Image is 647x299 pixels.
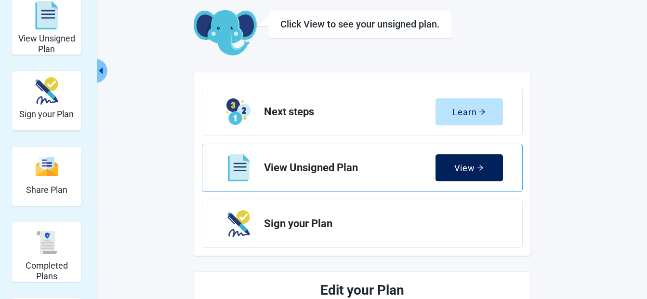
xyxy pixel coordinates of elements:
[264,106,436,118] h2: Next steps
[35,156,58,177] img: Share Plan
[12,70,81,131] div: Sign your Plan
[226,98,251,125] img: Step Icon
[95,59,107,83] button: Collapse menu
[26,185,67,195] h2: Share Plan
[35,231,58,254] img: Completed Plans
[16,33,77,54] h2: View Unsigned Plan
[12,146,81,206] div: Share Plan
[35,77,58,105] img: Sign your Plan
[436,98,503,125] button: Learnarrow-right
[454,163,484,173] div: View
[264,218,495,230] h2: Sign your Plan
[96,66,105,75] span: caret-left
[264,162,436,174] h2: View Unsigned Plan
[16,260,77,281] h2: Completed Plans
[477,164,484,171] span: arrow-right
[12,222,81,282] div: Completed Plans
[228,154,250,181] img: Step Icon
[452,107,486,117] div: Learn
[35,1,58,30] img: View Unsigned Plan
[194,10,257,56] img: Koda Elephant
[227,210,250,237] img: Step Icon
[479,109,486,115] span: arrow-right
[280,18,440,30] div: Click View to see your unsigned plan.
[19,109,74,120] h2: Sign your Plan
[436,154,503,181] button: Viewarrow-right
